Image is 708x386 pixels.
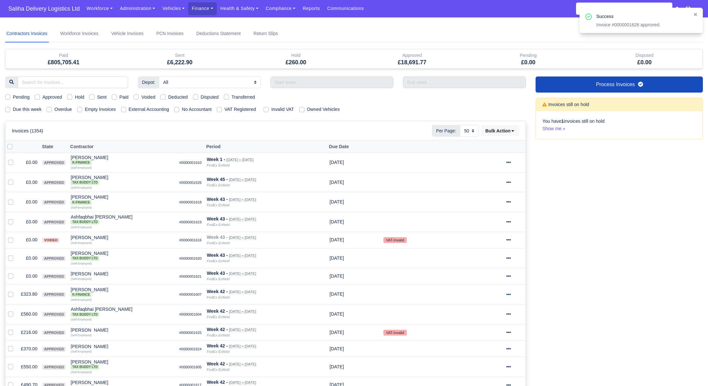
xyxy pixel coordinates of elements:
div: [PERSON_NAME] Tax Buddy Ltd [71,175,174,185]
span: approved [42,256,66,261]
small: #0000001619 [179,220,202,224]
td: £216.00 [18,324,40,340]
a: Workforce [83,2,116,15]
small: #0000001626 [179,181,202,184]
span: 4 weeks from now [329,330,344,335]
label: Empty Invoices [85,106,116,113]
small: [DATE] » [DATE] [229,236,256,240]
small: [DATE] » [DATE] [229,272,256,276]
td: £0.00 [18,192,40,212]
small: (Self-Employed) [71,166,92,169]
h5: £18,691.77 [359,59,465,66]
button: Bulk Action [481,125,519,136]
div: [PERSON_NAME] [71,344,174,349]
i: FedEx Enfield [207,350,230,354]
td: £0.00 [18,153,40,173]
div: [PERSON_NAME] K-Finance [71,195,174,204]
i: FedEx Enfield [207,368,230,372]
span: approved [42,274,66,279]
strong: Week 43 - [207,253,228,258]
small: #0000001625 [179,331,202,335]
span: Per Page: [432,125,460,137]
span: Tax Buddy Ltd [71,365,99,369]
th: State [40,141,68,153]
label: Due this week [13,106,41,113]
div: Ashfaqbhai [PERSON_NAME] Tax Buddy Ltd [71,215,174,224]
strong: 1 [561,119,564,124]
input: Start week... [270,76,393,88]
div: [PERSON_NAME] Tax Buddy Ltd [71,251,174,261]
small: #0000001616 [179,238,202,242]
small: #0000001604 [179,312,202,316]
div: Ashfaqbhai [PERSON_NAME] Tax Buddy Ltd [71,307,174,317]
span: approved [42,292,66,297]
strong: Week 1 - [207,157,225,162]
label: Sent [97,94,106,101]
td: £323.80 [18,284,40,304]
strong: Week 43 - [207,271,228,276]
a: Deductions Statement [195,25,242,42]
iframe: Chat Widget [676,355,708,386]
th: Contractor [68,141,177,153]
span: voided [42,238,59,243]
span: 4 weeks from now [329,311,344,317]
h5: £0.00 [475,59,581,66]
i: FedEx Enfield [207,183,230,187]
strong: Week 42 - [207,343,228,348]
label: Invalid VAT [271,106,294,113]
div: [PERSON_NAME] K-Finance [71,155,174,165]
span: Tax Buddy Ltd [71,180,99,185]
i: FedEx Enfield [207,315,230,319]
span: approved [42,347,66,352]
i: FedEx Enfield [207,295,230,299]
span: approved [42,160,66,165]
span: 1 month from now [329,180,344,185]
label: Pending [13,94,30,101]
div: [PERSON_NAME] [71,328,174,332]
small: [DATE] » [DATE] [229,344,256,348]
h5: £260.00 [243,59,349,66]
small: VAT-Invalid [383,237,406,243]
h5: £805,705.41 [10,59,117,66]
small: (Self-Employed) [71,262,92,265]
span: K-Finance [71,292,92,297]
small: (Self-Employed) [71,350,92,353]
td: £0.00 [18,212,40,232]
small: [DATE] » [DATE] [229,254,256,258]
input: Search... [576,3,672,15]
strong: Week 42 - [207,309,228,314]
span: Depot: [138,76,159,88]
th: Due Date [327,141,381,153]
i: FedEx Enfield [207,203,230,207]
label: VAT Registered [224,106,256,113]
td: £560.00 [18,304,40,324]
span: approved [42,330,66,335]
small: (Self-Employed) [71,241,92,245]
h5: £6,222.90 [127,59,233,66]
span: 3 months from now [329,160,344,165]
div: Disputed [586,49,703,68]
span: K-Finance [71,160,92,165]
small: (Self-Employed) [71,186,92,189]
div: [PERSON_NAME] [71,235,174,240]
div: Ashfaqbhai [PERSON_NAME] [71,215,174,224]
h6: Invoices (1354) [12,128,43,134]
h6: Invoices still on hold [542,102,589,107]
small: [DATE] » [DATE] [229,290,256,294]
label: Transferred [232,94,255,101]
div: Pending [470,49,586,68]
span: 1 month from now [329,237,344,242]
a: Health & Safety [217,2,262,15]
label: Overdue [54,106,72,113]
a: Contractors Invoices [5,25,49,42]
small: #0000001620 [179,256,202,260]
small: [DATE] » [DATE] [229,310,256,314]
i: FedEx Enfield [207,333,230,337]
small: #0000001621 [179,274,202,278]
span: 1 month from now [329,199,344,204]
a: Workforce Invoices [59,25,100,42]
small: [DATE] » [DATE] [229,381,256,385]
div: Success [596,13,688,20]
div: You have invoices still on hold [536,111,703,139]
span: approved [42,180,66,185]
